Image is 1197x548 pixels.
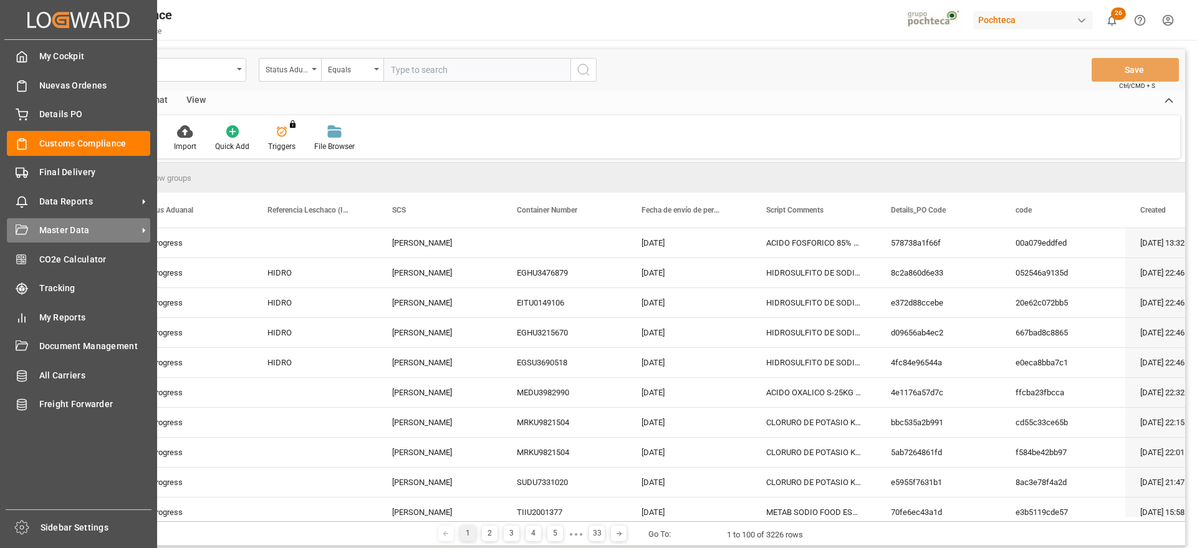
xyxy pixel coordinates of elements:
span: Details PO [39,108,151,121]
div: EGHU3215670 [502,318,627,347]
div: In progress [128,348,252,377]
div: HIDROSULFITO DE SODIO 50 KG CUNETE (2283 [751,348,876,377]
div: d09656ab4ec2 [876,318,1001,347]
div: In progress [128,438,252,467]
div: In progress [128,228,252,257]
div: [DATE] [627,378,751,407]
div: MRKU9821504 [502,408,627,437]
div: 4e1176a57d7c [876,378,1001,407]
span: Fecha de envío de permisos / cartas [642,206,725,214]
div: ACIDO FOSFORICO 85% TOT 1632.94 KG IMP ( [751,228,876,257]
span: My Reports [39,311,151,324]
div: 667bad8c8865 [1001,318,1125,347]
span: code [1016,206,1032,214]
div: 00a079eddfed [1001,228,1125,257]
span: Master Data [39,224,138,237]
div: 1 to 100 of 3226 rows [727,529,803,541]
div: Status Aduanal [266,61,308,75]
div: [DATE] [627,408,751,437]
div: Pochteca [973,11,1093,29]
span: Nuevas Ordenes [39,79,151,92]
div: File Browser [314,141,355,152]
a: Tracking [7,276,150,300]
div: [DATE] [627,468,751,497]
div: [DATE] [627,438,751,467]
div: In progress [128,408,252,437]
div: In progress [128,258,252,287]
span: Sidebar Settings [41,521,152,534]
div: 8c2a860d6e33 [876,258,1001,287]
span: Created [1140,206,1166,214]
span: Customs Compliance [39,137,151,150]
div: HIDROSULFITO DE SODIO 50 KG CUNETE (2283 [751,288,876,317]
div: [PERSON_NAME] [377,468,502,497]
div: View [177,90,215,112]
a: Nuevas Ordenes [7,73,150,97]
div: ● ● ● [569,529,583,539]
div: EITU0149106 [502,288,627,317]
span: My Cockpit [39,50,151,63]
div: In progress [128,468,252,497]
span: Script Comments [766,206,824,214]
span: Referencia Leschaco (Impo) [267,206,351,214]
div: [PERSON_NAME] [377,228,502,257]
div: 4 [526,526,541,541]
div: Equals [328,61,370,75]
div: 70fe6ec43a1d [876,498,1001,527]
a: All Carriers [7,363,150,387]
div: 4fc84e96544a [876,348,1001,377]
div: CLORURO DE POTASIO KALISEL U SAC-25 KG ( [751,438,876,467]
span: SCS [392,206,406,214]
div: [PERSON_NAME] [377,258,502,287]
div: 578738a1f66f [876,228,1001,257]
div: [DATE] [627,228,751,257]
div: HIDRO [252,318,377,347]
div: cd55c33ce65b [1001,408,1125,437]
div: [DATE] [627,498,751,527]
span: Tracking [39,282,151,295]
div: 5 [547,526,563,541]
div: HIDRO [252,348,377,377]
a: My Cockpit [7,44,150,69]
button: search button [570,58,597,82]
div: 3 [504,526,519,541]
button: show 26 new notifications [1098,6,1126,34]
div: In progress [128,288,252,317]
div: HIDROSULFITO DE SODIO 50 KG CUNETE (2283 [751,258,876,287]
span: Details_PO Code [891,206,946,214]
img: pochtecaImg.jpg_1689854062.jpg [903,9,965,31]
div: f584be42bb97 [1001,438,1125,467]
input: Type to search [383,58,570,82]
div: ACIDO OXALICO S-25KG AZUL (31047) [751,378,876,407]
button: Save [1092,58,1179,82]
button: Help Center [1126,6,1154,34]
div: e0eca8bba7c1 [1001,348,1125,377]
div: Import [174,141,196,152]
div: 5ab7264861fd [876,438,1001,467]
div: CLORURO DE POTASIO KALISEL U SAC-25 KG ( [751,408,876,437]
div: MEDU3982990 [502,378,627,407]
button: open menu [321,58,383,82]
div: 33 [589,526,605,541]
div: e3b5119cde57 [1001,498,1125,527]
div: 20e62c072bb5 [1001,288,1125,317]
div: [DATE] [627,258,751,287]
div: [PERSON_NAME] [377,378,502,407]
div: [DATE] [627,288,751,317]
a: Document Management [7,334,150,358]
a: Customs Compliance [7,131,150,155]
div: HIDRO [252,258,377,287]
div: [PERSON_NAME] [377,498,502,527]
span: Status Aduanal [143,206,193,214]
div: HIDRO [252,288,377,317]
span: Document Management [39,340,151,353]
div: In progress [128,498,252,527]
div: e372d88ccebe [876,288,1001,317]
div: 052546a9135d [1001,258,1125,287]
span: Freight Forwarder [39,398,151,411]
div: 1 [460,526,476,541]
div: EGSU3690518 [502,348,627,377]
div: [DATE] [627,348,751,377]
div: [PERSON_NAME] [377,318,502,347]
a: Details PO [7,102,150,127]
